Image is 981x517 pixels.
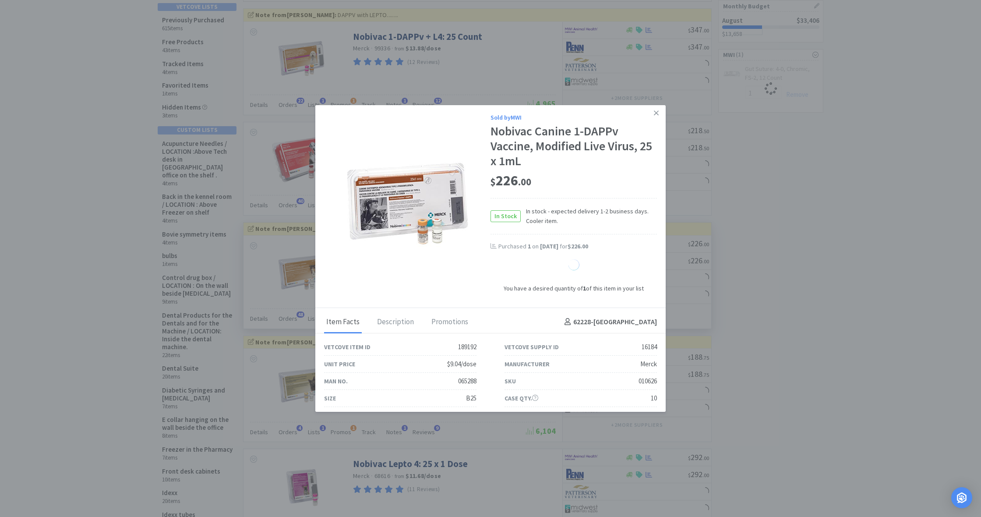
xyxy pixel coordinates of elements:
[505,393,538,403] div: Case Qty.
[498,242,657,251] div: Purchased on for
[651,393,657,404] div: 10
[458,376,476,386] div: 065288
[447,359,476,369] div: $9.04/dose
[521,206,657,226] span: In stock - expected delivery 1-2 business days. Cooler item.
[324,342,371,352] div: Vetcove Item ID
[518,176,531,188] span: . 00
[490,172,531,189] span: 226
[639,376,657,386] div: 010626
[642,342,657,352] div: 16184
[466,393,476,404] div: B25
[568,242,588,250] span: $226.00
[505,342,559,352] div: Vetcove Supply ID
[640,359,657,369] div: Merck
[951,487,972,508] div: Open Intercom Messenger
[324,393,336,403] div: Size
[490,283,657,293] div: You have a desired quantity of of this item in your list
[342,158,473,248] img: 31ff5cceb57b41388b48b619704d41ca_16184.png
[540,242,558,250] span: [DATE]
[490,113,657,122] div: Sold by MWI
[375,312,416,333] div: Description
[469,410,476,421] div: EA
[458,342,476,352] div: 189192
[505,411,535,420] div: Pack Type
[490,124,657,168] div: Nobivac Canine 1-DAPPv Vaccine, Modified Live Virus, 25 x 1mL
[324,359,355,369] div: Unit Price
[491,211,520,222] span: In Stock
[429,312,470,333] div: Promotions
[528,242,531,250] span: 1
[561,316,657,328] h4: 62228 - [GEOGRAPHIC_DATA]
[505,359,550,369] div: Manufacturer
[324,376,348,386] div: Man No.
[324,411,374,420] div: Unit of Measure
[583,284,586,292] strong: 1
[490,176,496,188] span: $
[505,376,516,386] div: SKU
[646,410,657,421] div: B25
[324,312,362,333] div: Item Facts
